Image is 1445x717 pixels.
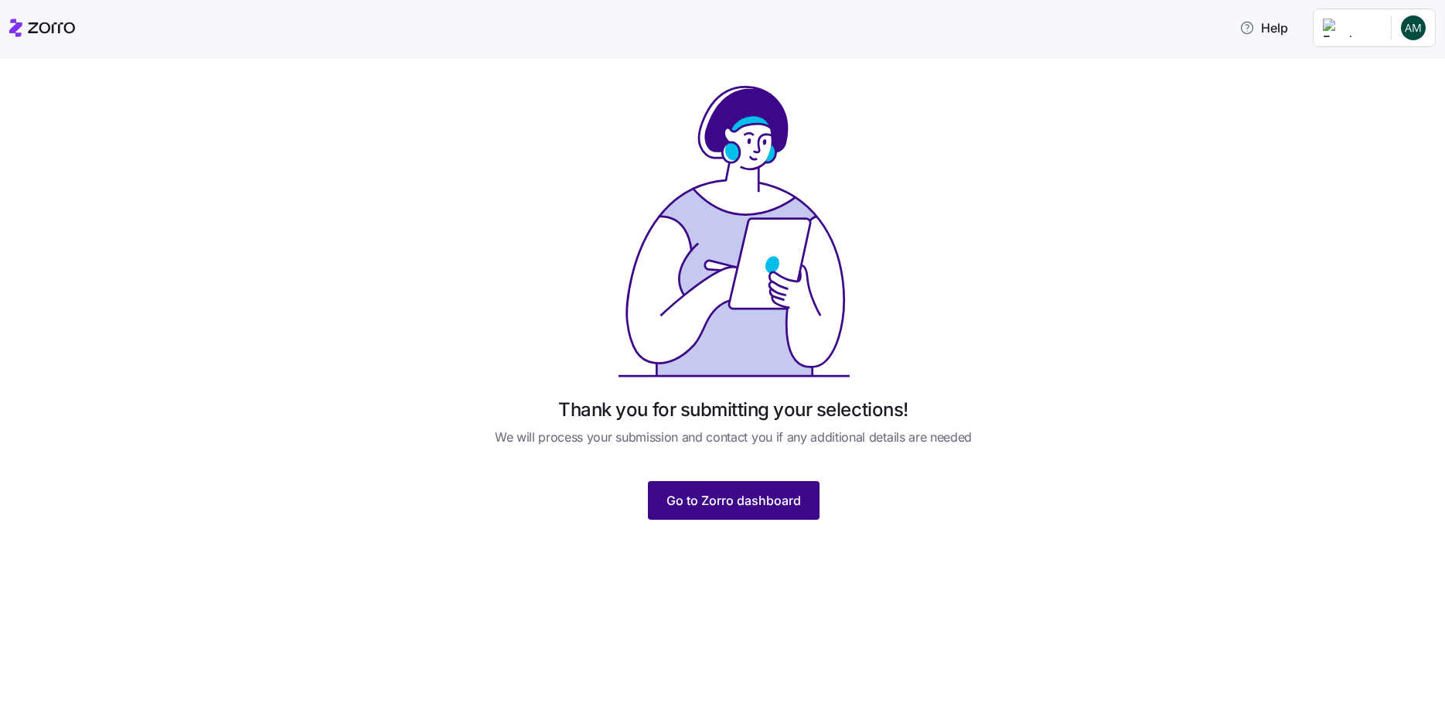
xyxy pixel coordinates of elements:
[1227,12,1300,43] button: Help
[1323,19,1379,37] img: Employer logo
[648,481,820,520] button: Go to Zorro dashboard
[666,491,801,510] span: Go to Zorro dashboard
[1401,15,1426,40] img: 1624847d2ec6c00a1e88fcb7153b4b4c
[495,428,972,447] span: We will process your submission and contact you if any additional details are needed
[1239,19,1288,37] span: Help
[558,398,908,422] h1: Thank you for submitting your selections!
